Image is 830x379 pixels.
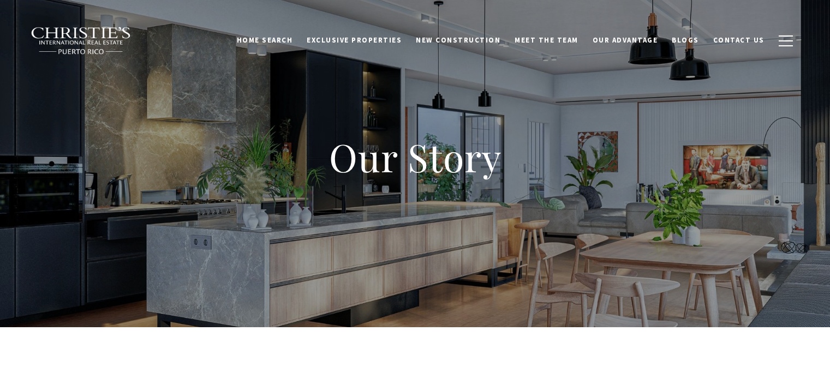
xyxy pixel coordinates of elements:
span: New Construction [416,35,500,45]
span: Our Advantage [593,35,658,45]
a: Home Search [230,30,300,51]
img: Christie's International Real Estate black text logo [31,27,132,55]
a: New Construction [409,30,507,51]
span: Blogs [672,35,699,45]
a: Blogs [665,30,706,51]
a: Meet the Team [507,30,586,51]
span: Exclusive Properties [307,35,402,45]
h1: Our Story [197,133,634,181]
a: Exclusive Properties [300,30,409,51]
a: Our Advantage [586,30,665,51]
span: Contact Us [713,35,765,45]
